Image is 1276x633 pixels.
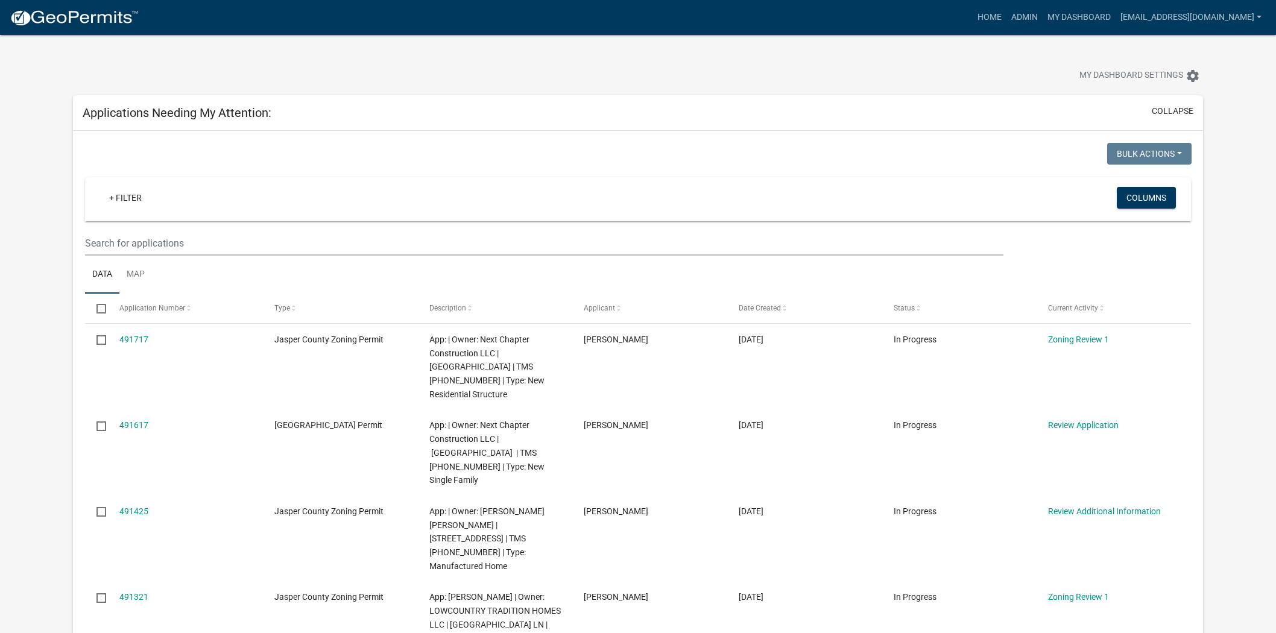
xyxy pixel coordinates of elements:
[119,256,152,294] a: Map
[1152,105,1193,118] button: collapse
[1079,69,1183,83] span: My Dashboard Settings
[727,294,882,323] datatable-header-cell: Date Created
[584,592,648,602] span: Richard Ratcliff
[119,592,148,602] a: 491321
[99,187,151,209] a: + Filter
[119,304,185,312] span: Application Number
[85,294,108,323] datatable-header-cell: Select
[274,592,384,602] span: Jasper County Zoning Permit
[1037,294,1192,323] datatable-header-cell: Current Activity
[894,304,915,312] span: Status
[429,506,545,571] span: App: | Owner: SOLIS ALEXIS DELAFUENTE | 210 LIME HOUSE RD | TMS 039-00-07-022 | Type: Manufacture...
[85,231,1004,256] input: Search for applications
[739,506,763,516] span: 10/12/2025
[739,592,763,602] span: 10/11/2025
[973,6,1006,29] a: Home
[417,294,572,323] datatable-header-cell: Description
[274,304,290,312] span: Type
[429,420,545,485] span: App: | Owner: Next Chapter Construction LLC | 15 Pickerel Loop | TMS 081-00-03-030 | Type: New Si...
[739,304,781,312] span: Date Created
[584,420,648,430] span: Preston Parfitt
[572,294,727,323] datatable-header-cell: Applicant
[1048,592,1109,602] a: Zoning Review 1
[1107,143,1192,165] button: Bulk Actions
[739,335,763,344] span: 10/13/2025
[274,506,384,516] span: Jasper County Zoning Permit
[119,506,148,516] a: 491425
[584,304,615,312] span: Applicant
[1048,506,1161,516] a: Review Additional Information
[1048,420,1119,430] a: Review Application
[85,256,119,294] a: Data
[894,506,936,516] span: In Progress
[584,335,648,344] span: Preston Parfitt
[108,294,263,323] datatable-header-cell: Application Number
[882,294,1037,323] datatable-header-cell: Status
[894,335,936,344] span: In Progress
[1117,187,1176,209] button: Columns
[274,420,382,430] span: Jasper County Building Permit
[1048,304,1098,312] span: Current Activity
[263,294,418,323] datatable-header-cell: Type
[429,335,545,399] span: App: | Owner: Next Chapter Construction LLC | 15 Pickerel Loop | TMS 081-00-03-030 | Type: New Re...
[1070,64,1210,87] button: My Dashboard Settingssettings
[1043,6,1116,29] a: My Dashboard
[584,506,648,516] span: Ana De La Fuente
[429,304,466,312] span: Description
[1006,6,1043,29] a: Admin
[1186,69,1200,83] i: settings
[894,420,936,430] span: In Progress
[83,105,271,120] h5: Applications Needing My Attention:
[1048,335,1109,344] a: Zoning Review 1
[1116,6,1266,29] a: [EMAIL_ADDRESS][DOMAIN_NAME]
[119,420,148,430] a: 491617
[894,592,936,602] span: In Progress
[119,335,148,344] a: 491717
[739,420,763,430] span: 10/13/2025
[274,335,384,344] span: Jasper County Zoning Permit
